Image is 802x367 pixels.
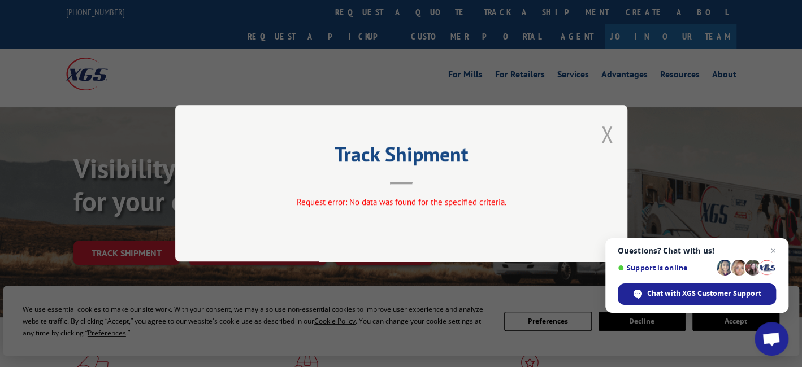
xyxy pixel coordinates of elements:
div: Open chat [755,322,788,356]
span: Questions? Chat with us! [618,246,776,255]
span: Request error: No data was found for the specified criteria. [296,197,506,208]
span: Support is online [618,264,713,272]
span: Chat with XGS Customer Support [647,289,761,299]
span: Close chat [766,244,780,257]
div: Chat with XGS Customer Support [618,283,776,305]
button: Close modal [601,119,613,149]
h2: Track Shipment [232,146,571,168]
